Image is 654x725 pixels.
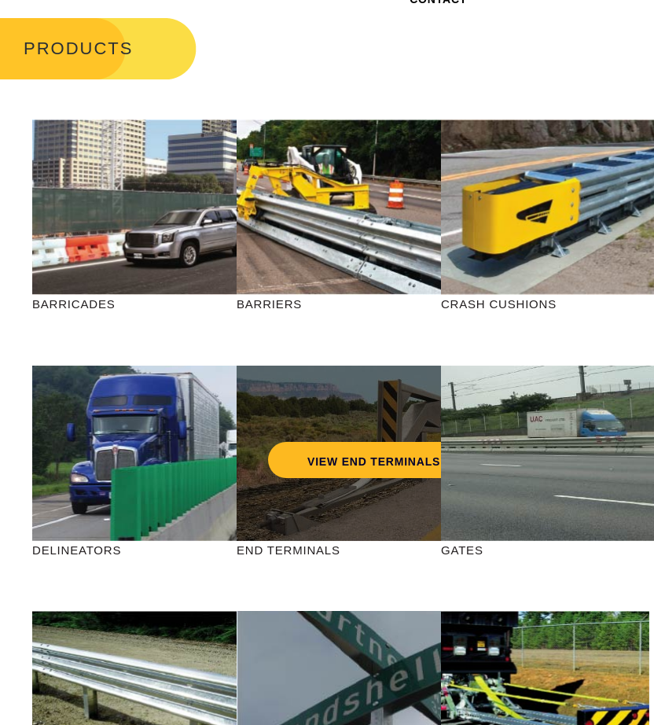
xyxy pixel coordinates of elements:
p: DELINEATORS [32,541,213,559]
p: BARRICADES [32,295,213,313]
p: BARRIERS [237,295,417,313]
p: GATES [441,541,622,559]
p: CRASH CUSHIONS [441,295,622,313]
p: END TERMINALS [237,541,417,559]
a: VIEW END TERMINALS [268,442,479,478]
